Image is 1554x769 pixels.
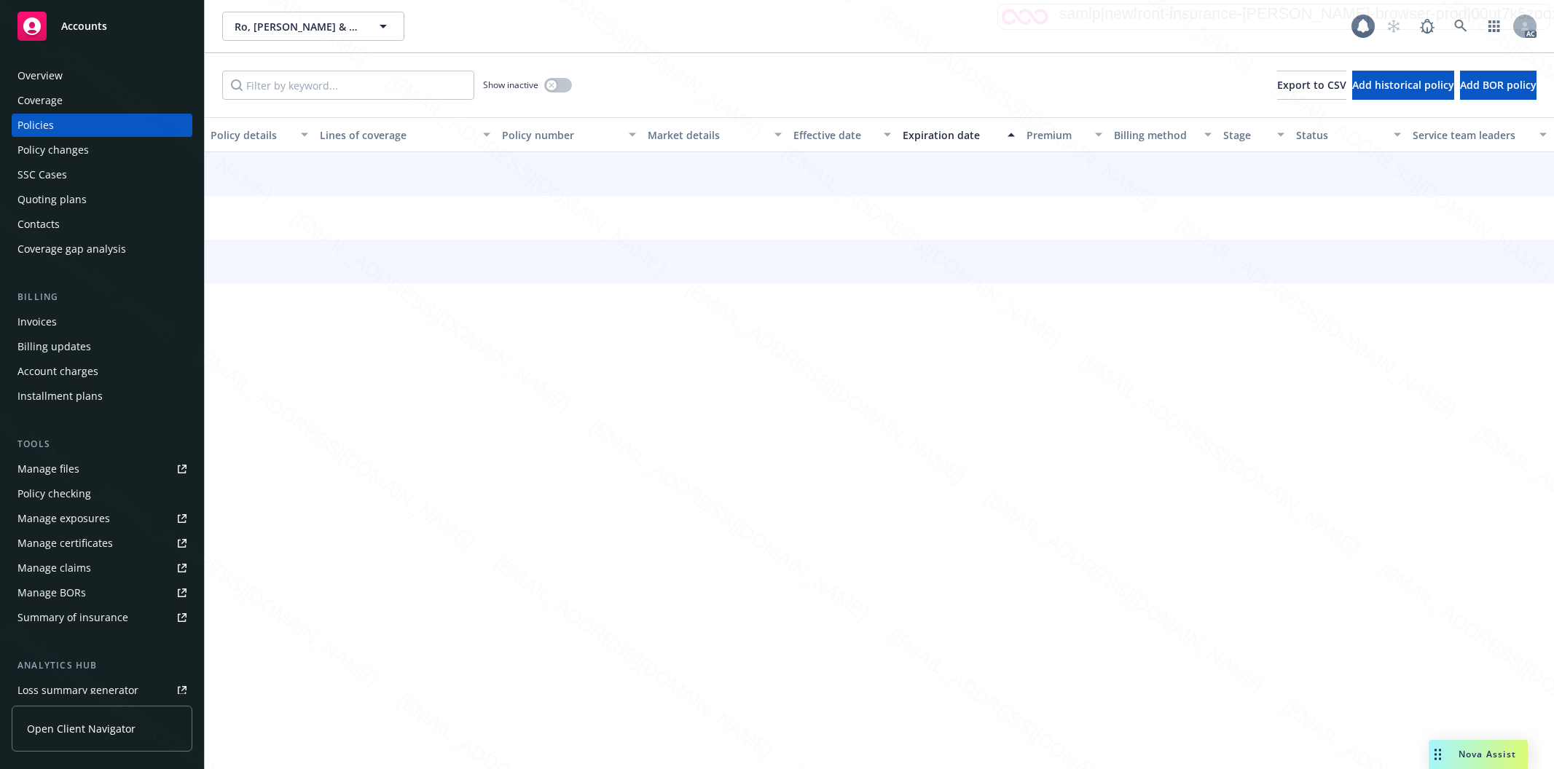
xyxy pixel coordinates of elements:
div: Manage BORs [17,581,86,604]
div: Overview [17,64,63,87]
button: Ro, [PERSON_NAME] & [PERSON_NAME], Song [222,12,404,41]
div: Account charges [17,360,98,383]
button: Export to CSV [1277,71,1346,100]
div: Service team leaders [1413,127,1531,143]
span: Ro, [PERSON_NAME] & [PERSON_NAME], Song [235,19,361,34]
div: Status [1296,127,1385,143]
a: SSC Cases [12,163,192,186]
div: Policy changes [17,138,89,162]
div: Manage exposures [17,507,110,530]
div: Billing updates [17,335,91,358]
div: Stage [1223,127,1268,143]
span: Open Client Navigator [27,721,136,736]
span: Nova Assist [1459,748,1516,760]
a: Manage exposures [12,507,192,530]
button: Policy number [496,117,642,152]
span: Accounts [61,20,107,32]
div: Policy details [211,127,292,143]
button: Lines of coverage [314,117,496,152]
button: Market details [642,117,788,152]
button: Stage [1217,117,1290,152]
a: Manage BORs [12,581,192,604]
a: Account charges [12,360,192,383]
button: Expiration date [897,117,1021,152]
div: Drag to move [1429,740,1447,769]
button: Status [1290,117,1407,152]
a: Report a Bug [1413,12,1442,41]
a: Start snowing [1379,12,1408,41]
a: Accounts [12,6,192,47]
a: Summary of insurance [12,606,192,629]
div: Policies [17,114,54,137]
div: Effective date [793,127,875,143]
div: Installment plans [17,384,103,408]
a: Manage certificates [12,532,192,555]
a: Policy changes [12,138,192,162]
div: Premium [1027,127,1086,143]
a: Overview [12,64,192,87]
div: Tools [12,437,192,451]
div: Billing [12,290,192,304]
a: Manage claims [12,556,192,580]
a: Manage files [12,457,192,481]
a: Policies [12,114,192,137]
div: Contacts [17,213,60,236]
div: Billing method [1114,127,1196,143]
a: Coverage [12,89,192,112]
div: Manage certificates [17,532,113,555]
a: Billing updates [12,335,192,358]
span: Add BOR policy [1460,78,1537,92]
div: Analytics hub [12,658,192,673]
div: Coverage gap analysis [17,237,126,261]
button: Add BOR policy [1460,71,1537,100]
a: Quoting plans [12,188,192,211]
button: Nova Assist [1429,740,1528,769]
div: Manage files [17,457,79,481]
div: Lines of coverage [320,127,474,143]
button: Service team leaders [1407,117,1553,152]
a: Policy checking [12,482,192,505]
div: SSC Cases [17,163,67,186]
div: Summary of insurance [17,606,128,629]
button: Add historical policy [1352,71,1454,100]
span: Add historical policy [1352,78,1454,92]
div: Policy checking [17,482,91,505]
a: Loss summary generator [12,679,192,702]
span: Show inactive [483,79,538,91]
span: Export to CSV [1277,78,1346,92]
button: Policy details [205,117,314,152]
button: Premium [1021,117,1108,152]
div: Loss summary generator [17,679,138,702]
div: Invoices [17,310,57,334]
div: Quoting plans [17,188,87,211]
div: Coverage [17,89,63,112]
div: Market details [648,127,766,143]
a: Contacts [12,213,192,236]
a: Coverage gap analysis [12,237,192,261]
div: Policy number [502,127,620,143]
a: Invoices [12,310,192,334]
button: Effective date [788,117,897,152]
a: Search [1446,12,1475,41]
div: Manage claims [17,556,91,580]
a: Switch app [1480,12,1509,41]
button: Billing method [1108,117,1217,152]
input: Filter by keyword... [222,71,474,100]
div: Expiration date [903,127,999,143]
a: Installment plans [12,384,192,408]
